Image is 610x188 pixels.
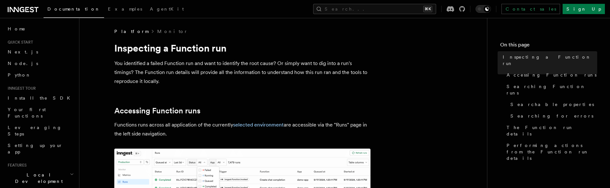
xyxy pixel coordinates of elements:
[5,122,75,140] a: Leveraging Steps
[563,4,605,14] a: Sign Up
[5,69,75,81] a: Python
[507,72,597,78] span: Accessing Function runs
[114,28,148,35] span: Platform
[8,72,31,78] span: Python
[47,6,100,12] span: Documentation
[5,104,75,122] a: Your first Functions
[313,4,436,14] button: Search...⌘K
[44,2,104,18] a: Documentation
[157,28,188,35] a: Monitor
[500,51,597,69] a: Inspecting a Function run
[114,106,200,115] a: Accessing Function runs
[507,83,597,96] span: Searching Function runs
[8,61,38,66] span: Node.js
[8,143,63,154] span: Setting up your app
[114,42,370,54] h1: Inspecting a Function run
[504,122,597,140] a: The Function run details
[510,113,593,119] span: Searching for errors
[510,101,594,108] span: Searchable properties
[508,110,597,122] a: Searching for errors
[423,6,432,12] kbd: ⌘K
[108,6,142,12] span: Examples
[5,163,27,168] span: Features
[8,26,26,32] span: Home
[504,140,597,164] a: Performing actions from the Function run details
[5,23,75,35] a: Home
[146,2,188,17] a: AgentKit
[507,124,597,137] span: The Function run details
[114,120,370,138] p: Functions runs across all application of the currently are accessible via the "Runs" page in the ...
[503,54,597,67] span: Inspecting a Function run
[507,142,597,161] span: Performing actions from the Function run details
[5,40,33,45] span: Quick start
[501,4,560,14] a: Contact sales
[8,125,62,136] span: Leveraging Steps
[5,86,36,91] span: Inngest tour
[104,2,146,17] a: Examples
[476,5,491,13] button: Toggle dark mode
[508,99,597,110] a: Searchable properties
[5,172,70,184] span: Local Development
[150,6,184,12] span: AgentKit
[5,140,75,158] a: Setting up your app
[8,95,74,101] span: Install the SDK
[8,107,46,119] span: Your first Functions
[5,46,75,58] a: Next.js
[114,59,370,86] p: You identified a failed Function run and want to identify the root cause? Or simply want to dig i...
[500,41,597,51] h4: On this page
[5,169,75,187] button: Local Development
[504,69,597,81] a: Accessing Function runs
[504,81,597,99] a: Searching Function runs
[8,49,38,54] span: Next.js
[5,58,75,69] a: Node.js
[233,122,284,128] a: selected environment
[5,92,75,104] a: Install the SDK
